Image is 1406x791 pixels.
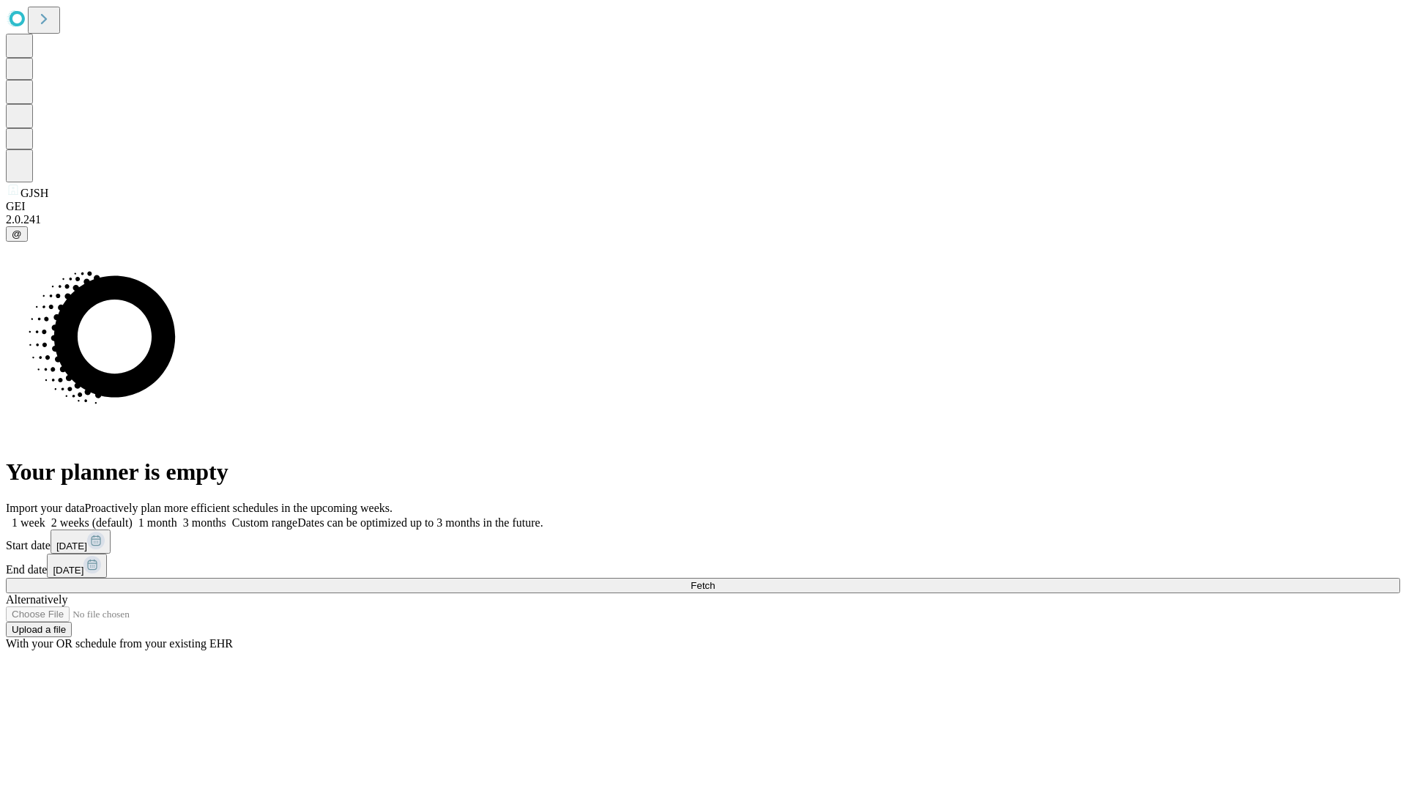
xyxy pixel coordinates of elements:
div: End date [6,554,1400,578]
span: [DATE] [56,541,87,552]
button: Upload a file [6,622,72,637]
span: 3 months [183,516,226,529]
span: Custom range [232,516,297,529]
div: Start date [6,530,1400,554]
button: [DATE] [47,554,107,578]
div: GEI [6,200,1400,213]
span: Alternatively [6,593,67,606]
span: Dates can be optimized up to 3 months in the future. [297,516,543,529]
span: Proactively plan more efficient schedules in the upcoming weeks. [85,502,393,514]
span: @ [12,229,22,239]
span: [DATE] [53,565,83,576]
div: 2.0.241 [6,213,1400,226]
span: GJSH [21,187,48,199]
h1: Your planner is empty [6,458,1400,486]
button: [DATE] [51,530,111,554]
button: Fetch [6,578,1400,593]
span: 2 weeks (default) [51,516,133,529]
span: 1 week [12,516,45,529]
button: @ [6,226,28,242]
span: With your OR schedule from your existing EHR [6,637,233,650]
span: Fetch [691,580,715,591]
span: 1 month [138,516,177,529]
span: Import your data [6,502,85,514]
